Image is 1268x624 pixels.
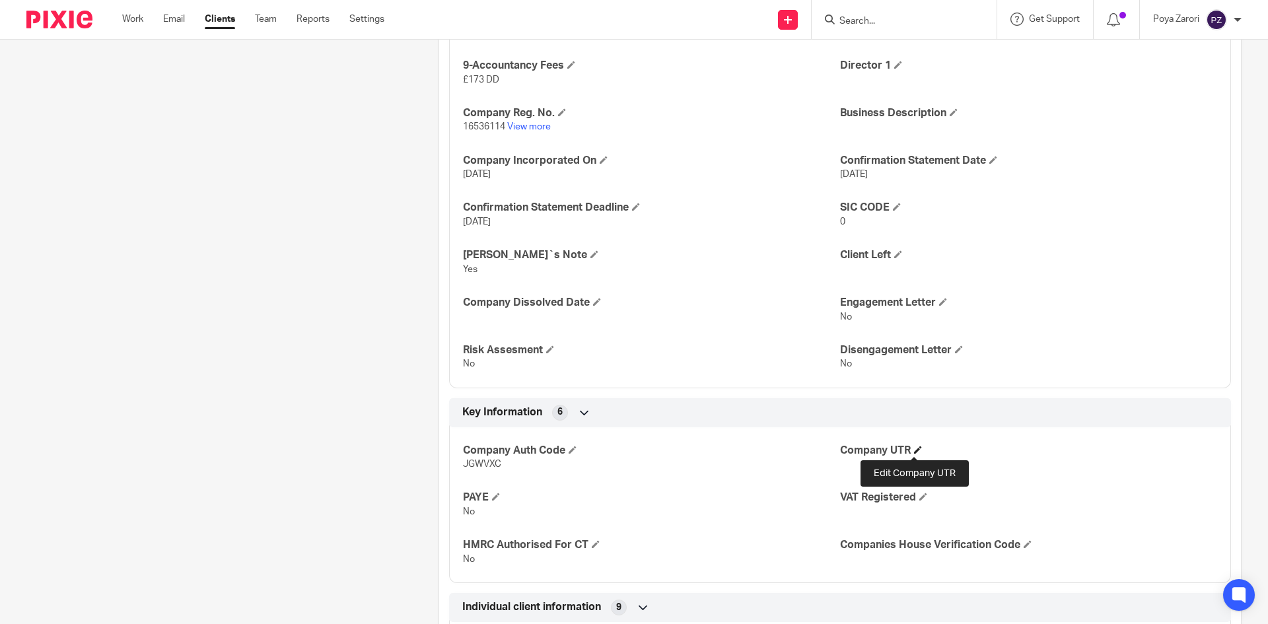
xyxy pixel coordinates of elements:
img: svg%3E [1206,9,1227,30]
span: 16536114 [463,122,505,131]
h4: Company Auth Code [463,444,840,458]
span: [DATE] [463,170,491,179]
h4: Director 1 [840,59,1217,73]
span: 0 [840,217,845,226]
a: Team [255,13,277,26]
a: View more [507,122,551,131]
span: No [463,507,475,516]
h4: Confirmation Statement Date [840,154,1217,168]
span: 9 [616,601,621,614]
a: Clients [205,13,235,26]
h4: PAYE [463,491,840,504]
h4: Disengagement Letter [840,343,1217,357]
a: Email [163,13,185,26]
span: No [840,312,852,322]
span: Individual client information [462,600,601,614]
span: [DATE] [463,217,491,226]
span: No [463,359,475,368]
h4: Company UTR [840,444,1217,458]
h4: Companies House Verification Code [840,538,1217,552]
h4: VAT Registered [840,491,1217,504]
span: No [463,555,475,564]
h4: Confirmation Statement Deadline [463,201,840,215]
p: Poya Zarori [1153,13,1199,26]
h4: HMRC Authorised For CT [463,538,840,552]
h4: 9-Accountancy Fees [463,59,840,73]
span: £173 DD [463,75,499,85]
h4: Client Left [840,248,1217,262]
span: [DATE] [840,170,868,179]
h4: SIC CODE [840,201,1217,215]
img: Pixie [26,11,92,28]
span: No [840,359,852,368]
a: Reports [297,13,330,26]
span: JGWVXC [463,460,501,469]
h4: Risk Assesment [463,343,840,357]
h4: Company Reg. No. [463,106,840,120]
input: Search [838,16,957,28]
span: Yes [463,265,477,274]
span: 6 [557,405,563,419]
h4: Engagement Letter [840,296,1217,310]
h4: Company Incorporated On [463,154,840,168]
h4: Business Description [840,106,1217,120]
h4: Company Dissolved Date [463,296,840,310]
span: Get Support [1029,15,1080,24]
span: Key Information [462,405,542,419]
a: Work [122,13,143,26]
h4: [PERSON_NAME]`s Note [463,248,840,262]
a: Settings [349,13,384,26]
